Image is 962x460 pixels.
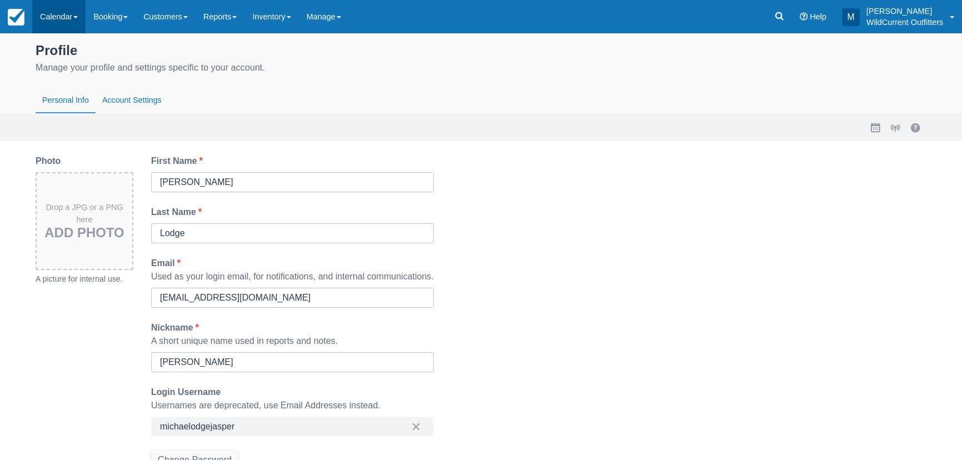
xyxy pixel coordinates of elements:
[800,13,808,21] i: Help
[866,6,943,17] p: [PERSON_NAME]
[866,17,943,28] p: WildCurrent Outfitters
[151,321,203,334] label: Nickname
[151,386,225,399] label: Login Username
[151,399,434,412] div: Usernames are deprecated, use Email Addresses instead.
[36,40,926,59] div: Profile
[96,88,168,113] button: Account Settings
[151,206,206,219] label: Last Name
[151,257,185,270] label: Email
[151,272,434,281] span: Used as your login email, for notifications, and internal communications.
[151,154,207,168] label: First Name
[36,88,96,113] button: Personal Info
[37,202,132,241] div: Drop a JPG or a PNG here
[8,9,24,26] img: checkfront-main-nav-mini-logo.png
[36,61,926,74] div: Manage your profile and settings specific to your account.
[810,12,826,21] span: Help
[41,226,128,240] h3: Add Photo
[36,272,133,286] div: A picture for internal use.
[842,8,860,26] div: M
[36,154,65,168] label: Photo
[151,334,434,348] div: A short unique name used in reports and notes.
